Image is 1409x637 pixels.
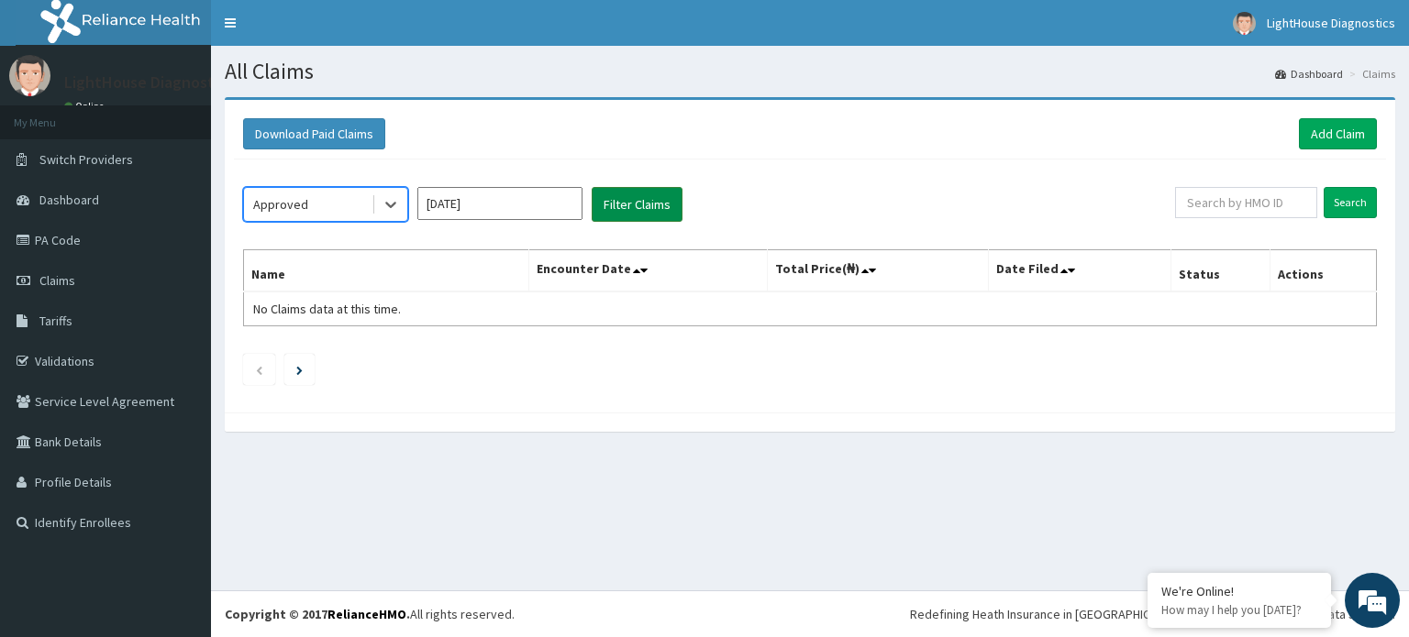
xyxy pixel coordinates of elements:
th: Encounter Date [529,250,768,292]
span: Switch Providers [39,151,133,168]
p: LightHouse Diagnostics [64,74,234,91]
input: Search [1324,187,1377,218]
span: Tariffs [39,313,72,329]
footer: All rights reserved. [211,590,1409,637]
th: Status [1171,250,1270,292]
button: Download Paid Claims [243,118,385,149]
div: Approved [253,195,308,214]
p: How may I help you today? [1161,602,1317,618]
span: Claims [39,272,75,289]
th: Total Price(₦) [768,250,989,292]
a: RelianceHMO [327,606,406,622]
a: Dashboard [1275,66,1343,82]
img: User Image [9,55,50,96]
span: LightHouse Diagnostics [1267,15,1395,31]
img: User Image [1233,12,1256,35]
strong: Copyright © 2017 . [225,606,410,622]
li: Claims [1345,66,1395,82]
th: Actions [1270,250,1376,292]
input: Search by HMO ID [1175,187,1317,218]
a: Previous page [255,361,263,378]
div: Redefining Heath Insurance in [GEOGRAPHIC_DATA] using Telemedicine and Data Science! [910,605,1395,623]
a: Online [64,100,108,113]
a: Next page [296,361,303,378]
button: Filter Claims [592,187,682,222]
h1: All Claims [225,60,1395,83]
th: Date Filed [989,250,1171,292]
a: Add Claim [1299,118,1377,149]
div: We're Online! [1161,583,1317,599]
span: Dashboard [39,192,99,208]
th: Name [244,250,529,292]
span: No Claims data at this time. [253,301,401,317]
input: Select Month and Year [417,187,582,220]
